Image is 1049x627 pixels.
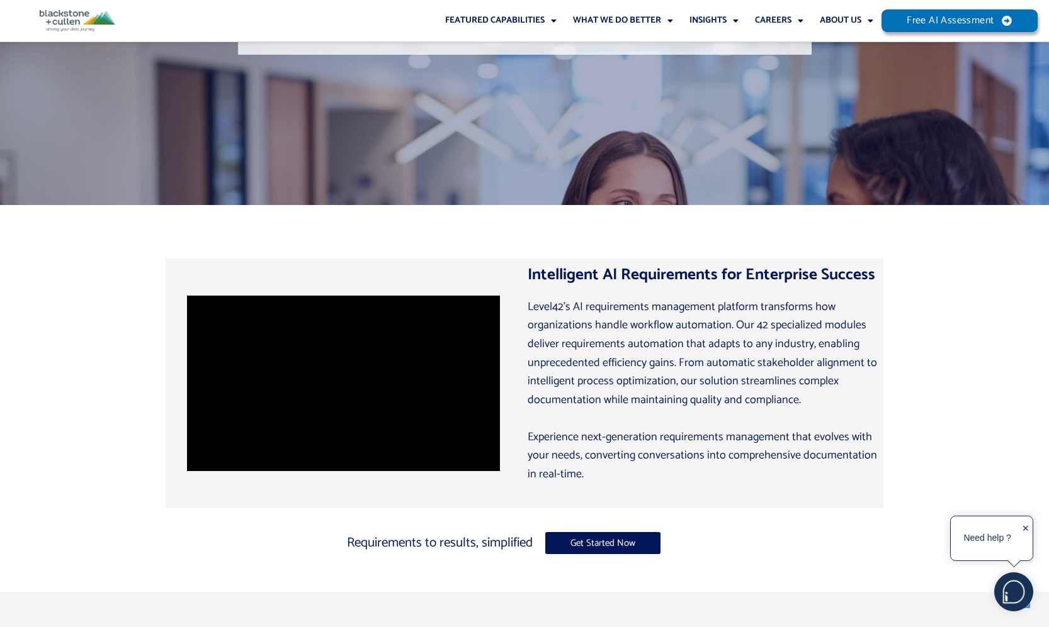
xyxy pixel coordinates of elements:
span: Get Started Now [570,538,635,548]
a: Free AI Assessment [882,9,1038,32]
span: Free AI Assessment [907,16,994,26]
iframe: Unlocking Efficiency: A Deep Dive into Level42 Enterprise Package's 45 Modules [187,296,500,472]
h2: Intelligent AI Requirements for Enterprise Success [528,265,877,286]
img: users%2F5SSOSaKfQqXq3cFEnIZRYMEs4ra2%2Fmedia%2Fimages%2F-Bulle%20blanche%20sans%20fond%20%2B%20ma... [995,573,1033,611]
div: ✕ [1022,519,1029,558]
h4: Requirements to results, simplified [172,535,533,551]
a: Get Started Now [545,532,661,554]
p: Experience next-generation requirements management that evolves with your needs, converting conve... [528,428,877,484]
div: Need help ? [953,518,1022,558]
p: Level42’s AI requirements management platform transforms how organizations handle workflow automa... [528,298,877,410]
